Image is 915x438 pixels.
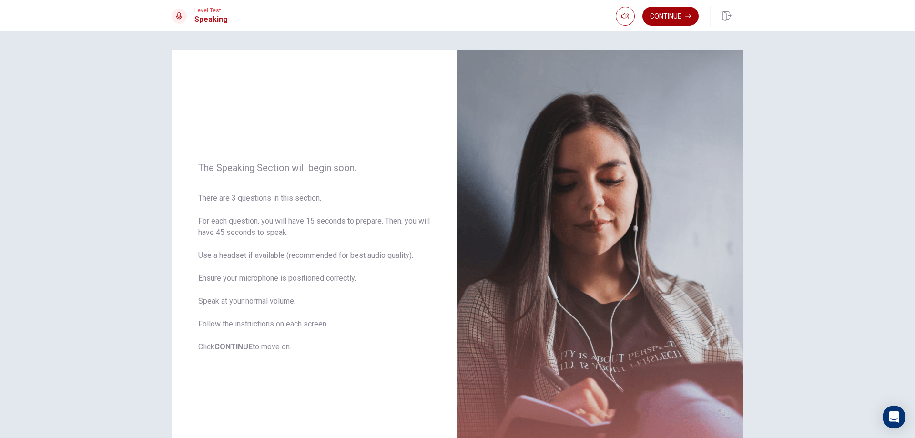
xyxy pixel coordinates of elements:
h1: Speaking [194,14,228,25]
span: There are 3 questions in this section. For each question, you will have 15 seconds to prepare. Th... [198,193,431,353]
button: Continue [642,7,699,26]
span: The Speaking Section will begin soon. [198,162,431,173]
b: CONTINUE [214,342,253,351]
div: Open Intercom Messenger [883,406,905,428]
span: Level Test [194,7,228,14]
